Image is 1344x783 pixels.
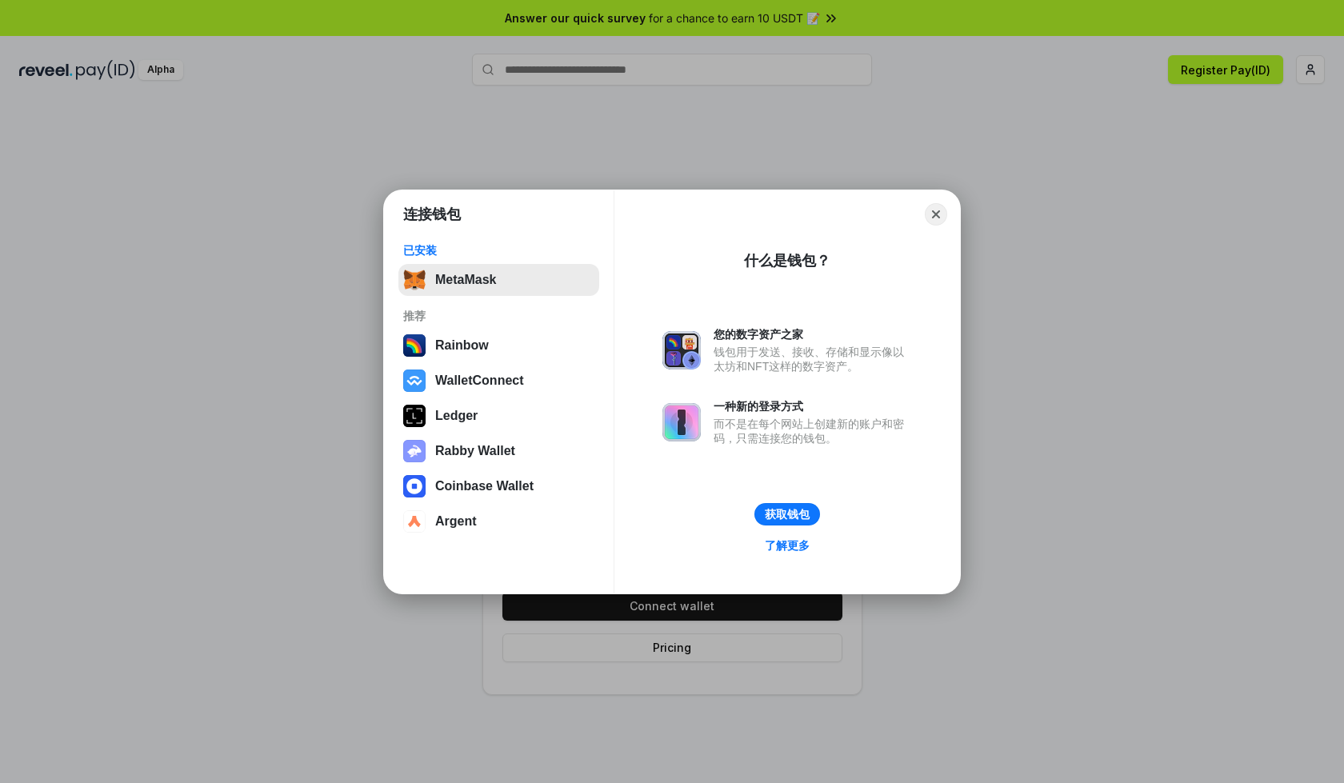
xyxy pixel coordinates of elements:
[765,507,810,521] div: 获取钱包
[403,405,426,427] img: svg+xml,%3Csvg%20xmlns%3D%22http%3A%2F%2Fwww.w3.org%2F2000%2Fsvg%22%20width%3D%2228%22%20height%3...
[744,251,830,270] div: 什么是钱包？
[662,331,701,370] img: svg+xml,%3Csvg%20xmlns%3D%22http%3A%2F%2Fwww.w3.org%2F2000%2Fsvg%22%20fill%3D%22none%22%20viewBox...
[714,345,912,374] div: 钱包用于发送、接收、存储和显示像以太坊和NFT这样的数字资产。
[403,334,426,357] img: svg+xml,%3Csvg%20width%3D%22120%22%20height%3D%22120%22%20viewBox%3D%220%200%20120%20120%22%20fil...
[765,538,810,553] div: 了解更多
[403,205,461,224] h1: 连接钱包
[662,403,701,441] img: svg+xml,%3Csvg%20xmlns%3D%22http%3A%2F%2Fwww.w3.org%2F2000%2Fsvg%22%20fill%3D%22none%22%20viewBox...
[714,327,912,342] div: 您的数字资产之家
[403,475,426,497] img: svg+xml,%3Csvg%20width%3D%2228%22%20height%3D%2228%22%20viewBox%3D%220%200%2028%2028%22%20fill%3D...
[398,505,599,537] button: Argent
[435,514,477,529] div: Argent
[435,444,515,458] div: Rabby Wallet
[403,243,594,258] div: 已安装
[398,435,599,467] button: Rabby Wallet
[714,399,912,413] div: 一种新的登录方式
[435,338,489,353] div: Rainbow
[403,269,426,291] img: svg+xml,%3Csvg%20fill%3D%22none%22%20height%3D%2233%22%20viewBox%3D%220%200%2035%2033%22%20width%...
[435,273,496,287] div: MetaMask
[398,470,599,502] button: Coinbase Wallet
[398,400,599,432] button: Ledger
[403,309,594,323] div: 推荐
[755,535,819,556] a: 了解更多
[435,374,524,388] div: WalletConnect
[398,264,599,296] button: MetaMask
[398,330,599,362] button: Rainbow
[714,417,912,445] div: 而不是在每个网站上创建新的账户和密码，只需连接您的钱包。
[398,365,599,397] button: WalletConnect
[403,370,426,392] img: svg+xml,%3Csvg%20width%3D%2228%22%20height%3D%2228%22%20viewBox%3D%220%200%2028%2028%22%20fill%3D...
[925,203,947,226] button: Close
[403,440,426,462] img: svg+xml,%3Csvg%20xmlns%3D%22http%3A%2F%2Fwww.w3.org%2F2000%2Fsvg%22%20fill%3D%22none%22%20viewBox...
[435,479,534,493] div: Coinbase Wallet
[435,409,478,423] div: Ledger
[754,503,820,525] button: 获取钱包
[403,510,426,533] img: svg+xml,%3Csvg%20width%3D%2228%22%20height%3D%2228%22%20viewBox%3D%220%200%2028%2028%22%20fill%3D...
